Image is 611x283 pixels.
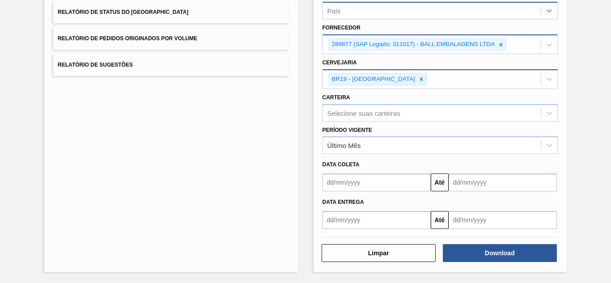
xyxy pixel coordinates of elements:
[322,59,357,66] label: Cervejaria
[322,199,364,205] span: Data Entrega
[327,142,361,149] div: Último Mês
[322,244,436,262] button: Limpar
[53,28,289,50] button: Relatório de Pedidos Originados por Volume
[53,54,289,76] button: Relatório de Sugestões
[329,74,416,85] div: BR19 - [GEOGRAPHIC_DATA]
[322,173,431,191] input: dd/mm/yyyy
[449,173,557,191] input: dd/mm/yyyy
[431,211,449,229] button: Até
[322,94,350,101] label: Carteira
[58,62,133,68] span: Relatório de Sugestões
[322,127,372,133] label: Período Vigente
[329,39,496,50] div: 289877 (SAP Legado: 311017) - BALL EMBALAGENS LTDA
[53,1,289,23] button: Relatório de Status do [GEOGRAPHIC_DATA]
[322,161,360,168] span: Data coleta
[58,9,188,15] span: Relatório de Status do [GEOGRAPHIC_DATA]
[327,7,341,15] div: País
[58,35,197,42] span: Relatório de Pedidos Originados por Volume
[443,244,557,262] button: Download
[431,173,449,191] button: Até
[327,109,400,117] div: Selecione suas carteiras
[322,211,431,229] input: dd/mm/yyyy
[449,211,557,229] input: dd/mm/yyyy
[322,25,361,31] label: Fornecedor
